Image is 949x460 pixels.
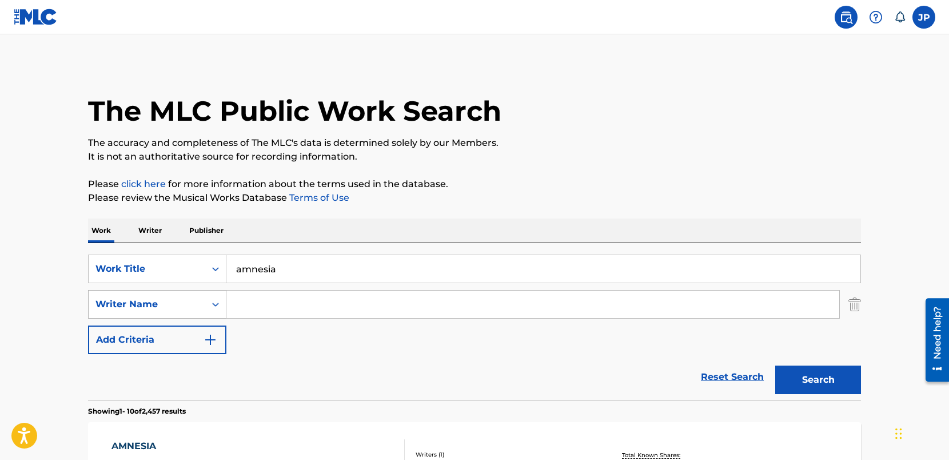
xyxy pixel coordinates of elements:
img: Delete Criterion [848,290,861,319]
div: AMNESIA [111,439,216,453]
p: Publisher [186,219,227,243]
div: Work Title [95,262,198,276]
a: Reset Search [695,364,769,390]
div: Drag [895,417,902,451]
div: Writer Name [95,298,198,311]
img: search [839,10,853,24]
button: Add Criteria [88,326,226,354]
img: 9d2ae6d4665cec9f34b9.svg [204,333,217,347]
p: Please for more information about the terms used in the database. [88,177,861,191]
form: Search Form [88,255,861,400]
h1: The MLC Public Work Search [88,94,501,128]
a: click here [121,179,166,189]
div: Writers ( 1 ) [416,450,588,459]
p: Total Known Shares: [622,451,683,459]
img: MLC Logo [14,9,58,25]
div: Notifications [894,11,906,23]
p: Please review the Musical Works Database [88,191,861,205]
p: Work [88,219,114,243]
div: User Menu [912,6,935,29]
iframe: Resource Center [917,294,949,386]
a: Public Search [835,6,858,29]
button: Search [775,366,861,394]
div: Help [864,6,887,29]
iframe: Chat Widget [892,405,949,460]
a: Terms of Use [287,192,349,203]
img: help [869,10,883,24]
p: It is not an authoritative source for recording information. [88,150,861,164]
p: Writer [135,219,165,243]
p: The accuracy and completeness of The MLC's data is determined solely by our Members. [88,136,861,150]
p: Showing 1 - 10 of 2,457 results [88,406,186,417]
